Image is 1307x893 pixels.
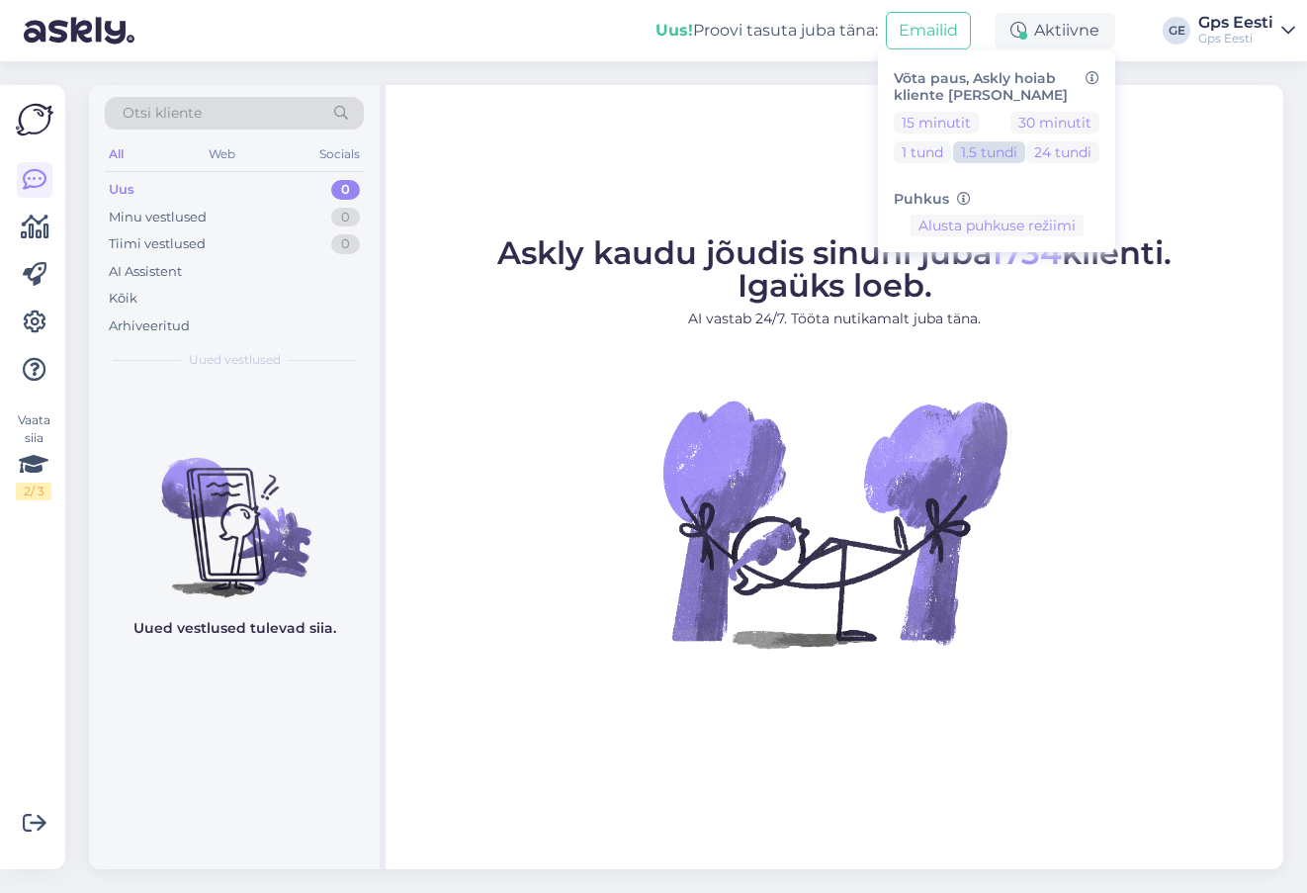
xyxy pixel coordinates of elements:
button: 15 minutit [894,112,979,134]
div: 0 [331,208,360,227]
h6: Võta paus, Askly hoiab kliente [PERSON_NAME] [894,70,1099,104]
div: Socials [315,141,364,167]
button: 1 tund [894,141,951,163]
div: Gps Eesti [1198,15,1273,31]
div: Uus [109,180,134,200]
div: Arhiveeritud [109,316,190,336]
a: Gps EestiGps Eesti [1198,15,1295,46]
div: Proovi tasuta juba täna: [655,19,878,43]
span: Otsi kliente [123,103,202,124]
span: Uued vestlused [189,351,281,369]
button: Alusta puhkuse režiimi [911,215,1084,236]
span: Askly kaudu jõudis sinuni juba klienti. Igaüks loeb. [497,233,1172,305]
button: Emailid [886,12,971,49]
b: Uus! [655,21,693,40]
div: Vaata siia [16,411,51,500]
div: 0 [331,180,360,200]
div: Web [205,141,239,167]
div: Aktiivne [995,13,1115,48]
div: 2 / 3 [16,483,51,500]
div: GE [1163,17,1190,45]
span: 1734 [991,233,1062,272]
p: AI vastab 24/7. Tööta nutikamalt juba täna. [497,309,1172,329]
img: No chats [89,422,380,600]
button: 1.5 tundi [953,141,1025,163]
button: 24 tundi [1026,141,1099,163]
div: Minu vestlused [109,208,207,227]
img: Askly Logo [16,101,53,138]
button: 30 minutit [1010,112,1099,134]
div: Gps Eesti [1198,31,1273,46]
div: Kõik [109,289,137,309]
div: All [105,141,128,167]
div: Tiimi vestlused [109,234,206,254]
div: AI Assistent [109,262,182,282]
img: No Chat active [656,345,1012,701]
h6: Puhkus [894,191,1099,208]
div: 0 [331,234,360,254]
p: Uued vestlused tulevad siia. [133,618,336,639]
